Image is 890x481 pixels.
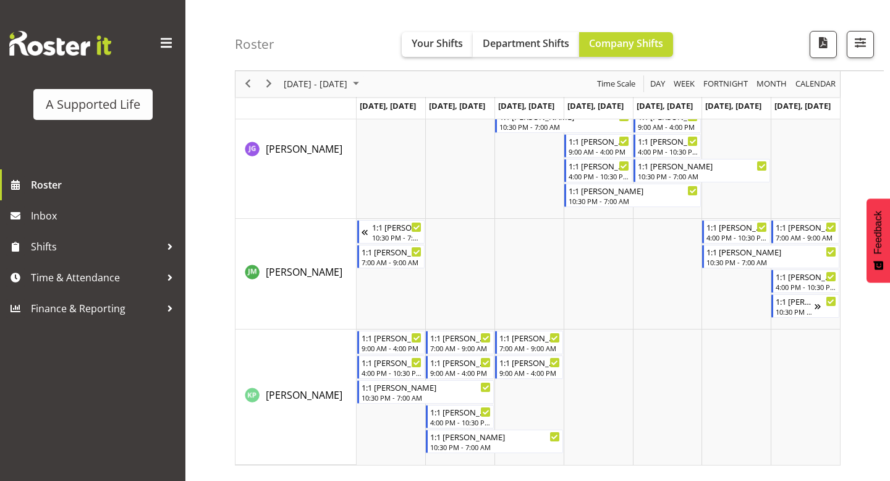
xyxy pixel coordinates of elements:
div: 7:00 AM - 9:00 AM [776,232,836,242]
button: Filter Shifts [847,31,874,58]
span: Month [755,77,788,92]
span: Week [672,77,696,92]
div: Jasmine McCracken"s event - 1:1 Miranda Begin From Sunday, August 31, 2025 at 4:00:00 PM GMT+12:0... [771,270,839,293]
span: [DATE], [DATE] [498,100,554,111]
span: Company Shifts [589,36,663,50]
button: Timeline Week [672,77,697,92]
div: 4:00 PM - 10:30 PM [706,232,767,242]
div: 1:1 [PERSON_NAME] [499,331,560,344]
div: 1:1 [PERSON_NAME] [569,184,698,197]
div: Karen Powell"s event - 1:1 Miranda Begin From Monday, August 25, 2025 at 10:30:00 PM GMT+12:00 En... [357,380,494,404]
div: August 25 - 31, 2025 [279,71,367,97]
span: [DATE], [DATE] [774,100,831,111]
button: Department Shifts [473,32,579,57]
div: 10:30 PM - 7:00 AM [706,257,836,267]
span: Fortnight [702,77,749,92]
span: [DATE], [DATE] [705,100,761,111]
img: Rosterit website logo [9,31,111,56]
div: 1:1 [PERSON_NAME] [706,245,836,258]
div: Jasmine McCracken"s event - 1:1 Miranda Begin From Monday, August 25, 2025 at 7:00:00 AM GMT+12:0... [357,245,425,268]
span: [DATE], [DATE] [360,100,416,111]
span: [DATE], [DATE] [567,100,624,111]
table: Timeline Week of August 30, 2025 [357,46,840,465]
button: Timeline Month [755,77,789,92]
div: 1:1 [PERSON_NAME] [776,270,836,283]
div: Jackie Green"s event - 1:1 Miranda Begin From Wednesday, August 27, 2025 at 10:30:00 PM GMT+12:00... [495,109,632,133]
span: Time & Attendance [31,268,161,287]
button: Feedback - Show survey [867,198,890,283]
div: Jackie Green"s event - 1:1 Miranda Begin From Thursday, August 28, 2025 at 9:00:00 AM GMT+12:00 E... [564,134,632,158]
div: Karen Powell"s event - 1:1 Miranda Begin From Tuesday, August 26, 2025 at 9:00:00 AM GMT+12:00 En... [426,355,494,379]
span: Finance & Reporting [31,299,161,318]
div: Karen Powell"s event - 1:1 Miranda Begin From Wednesday, August 27, 2025 at 7:00:00 AM GMT+12:00 ... [495,331,563,354]
span: Department Shifts [483,36,569,50]
div: Jasmine McCracken"s event - 1:1 Miranda Begin From Saturday, August 30, 2025 at 10:30:00 PM GMT+1... [702,245,839,268]
div: 9:00 AM - 4:00 PM [569,147,629,156]
div: 10:30 PM - 7:00 AM [569,196,698,206]
div: 1:1 [PERSON_NAME] [362,381,491,393]
td: Jasmine McCracken resource [235,219,357,330]
div: 1:1 [PERSON_NAME] [776,221,836,233]
span: Time Scale [596,77,637,92]
div: 4:00 PM - 10:30 PM [638,147,698,156]
button: Timeline Day [648,77,667,92]
button: August 2025 [282,77,365,92]
button: Your Shifts [402,32,473,57]
td: Jackie Green resource [235,83,357,219]
span: Roster [31,176,179,194]
div: 1:1 [PERSON_NAME] [430,356,491,368]
div: 1:1 [PERSON_NAME] [569,135,629,147]
div: 10:30 PM - 7:00 AM [776,307,815,317]
div: Jackie Green"s event - 1:1 Miranda Begin From Thursday, August 28, 2025 at 4:00:00 PM GMT+12:00 E... [564,159,632,182]
div: Jackie Green"s event - 1:1 Miranda Begin From Thursday, August 28, 2025 at 10:30:00 PM GMT+12:00 ... [564,184,701,207]
button: Time Scale [595,77,638,92]
div: 7:00 AM - 9:00 AM [499,343,560,353]
div: 10:30 PM - 7:00 AM [362,393,491,402]
span: [DATE] - [DATE] [282,77,349,92]
div: 4:00 PM - 10:30 PM [430,417,491,427]
div: Karen Powell"s event - 1:1 Miranda Begin From Tuesday, August 26, 2025 at 10:30:00 PM GMT+12:00 E... [426,430,563,453]
div: 1:1 [PERSON_NAME] [362,245,422,258]
div: Jackie Green"s event - 1:1 Miranda Begin From Friday, August 29, 2025 at 9:00:00 AM GMT+12:00 End... [634,109,701,133]
div: 1:1 [PERSON_NAME] [776,295,815,307]
div: Karen Powell"s event - 1:1 Miranda Begin From Tuesday, August 26, 2025 at 7:00:00 AM GMT+12:00 En... [426,331,494,354]
div: 7:00 AM - 9:00 AM [430,343,491,353]
div: Karen Powell"s event - 1:1 Miranda Begin From Monday, August 25, 2025 at 9:00:00 AM GMT+12:00 End... [357,331,425,354]
div: 4:00 PM - 10:30 PM [776,282,836,292]
div: Jasmine McCracken"s event - 1:1 Miranda Begin From Sunday, August 24, 2025 at 10:30:00 PM GMT+12:... [357,220,425,244]
div: Jasmine McCracken"s event - 1:1 Miranda Begin From Sunday, August 31, 2025 at 10:30:00 PM GMT+12:... [771,294,839,318]
div: 1:1 [PERSON_NAME] [372,221,422,233]
span: Shifts [31,237,161,256]
div: 9:00 AM - 4:00 PM [430,368,491,378]
div: 9:00 AM - 4:00 PM [638,122,698,132]
div: 10:30 PM - 7:00 AM [638,171,768,181]
span: [DATE], [DATE] [637,100,693,111]
div: Jasmine McCracken"s event - 1:1 Miranda Begin From Sunday, August 31, 2025 at 7:00:00 AM GMT+12:0... [771,220,839,244]
span: Day [649,77,666,92]
div: Karen Powell"s event - 1:1 Miranda Begin From Tuesday, August 26, 2025 at 4:00:00 PM GMT+12:00 En... [426,405,494,428]
div: 7:00 AM - 9:00 AM [362,257,422,267]
div: 4:00 PM - 10:30 PM [362,368,422,378]
div: Karen Powell"s event - 1:1 Miranda Begin From Wednesday, August 27, 2025 at 9:00:00 AM GMT+12:00 ... [495,355,563,379]
td: Karen Powell resource [235,330,357,465]
span: [DATE], [DATE] [429,100,485,111]
button: Previous [240,77,256,92]
a: [PERSON_NAME] [266,265,342,279]
button: Download a PDF of the roster according to the set date range. [810,31,837,58]
a: [PERSON_NAME] [266,142,342,156]
span: Your Shifts [412,36,463,50]
div: 4:00 PM - 10:30 PM [569,171,629,181]
button: Next [261,77,278,92]
span: calendar [794,77,837,92]
div: 1:1 [PERSON_NAME] [430,430,560,443]
span: [PERSON_NAME] [266,388,342,402]
div: 1:1 [PERSON_NAME] [430,406,491,418]
div: 1:1 [PERSON_NAME] [569,160,629,172]
button: Company Shifts [579,32,673,57]
div: 10:30 PM - 7:00 AM [372,232,422,242]
div: A Supported Life [46,95,140,114]
span: Feedback [873,211,884,254]
div: Karen Powell"s event - 1:1 Miranda Begin From Monday, August 25, 2025 at 4:00:00 PM GMT+12:00 End... [357,355,425,379]
span: Inbox [31,206,179,225]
